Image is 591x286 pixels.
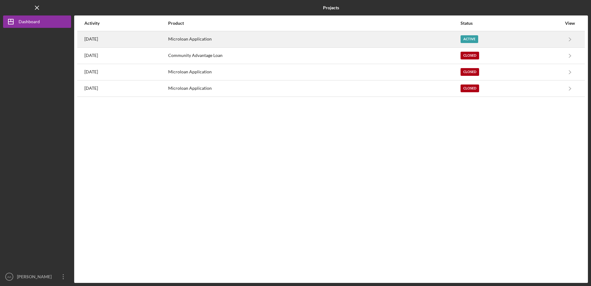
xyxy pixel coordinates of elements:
div: Status [461,21,562,26]
div: Dashboard [19,15,40,29]
b: Projects [323,5,339,10]
div: View [562,21,578,26]
button: AA[PERSON_NAME] [3,271,71,283]
time: 2025-09-25 18:11 [84,37,98,41]
button: Dashboard [3,15,71,28]
time: 2024-10-09 21:51 [84,69,98,74]
text: AA [7,275,11,279]
div: Microloan Application [168,64,460,80]
div: Closed [461,52,479,59]
div: Closed [461,84,479,92]
div: Community Advantage Loan [168,48,460,63]
div: Active [461,35,478,43]
div: Microloan Application [168,81,460,96]
div: [PERSON_NAME] [15,271,56,284]
div: Closed [461,68,479,76]
div: Activity [84,21,168,26]
div: Product [168,21,460,26]
div: Microloan Application [168,32,460,47]
time: 2023-09-26 20:04 [84,86,98,91]
time: 2025-07-11 02:36 [84,53,98,58]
